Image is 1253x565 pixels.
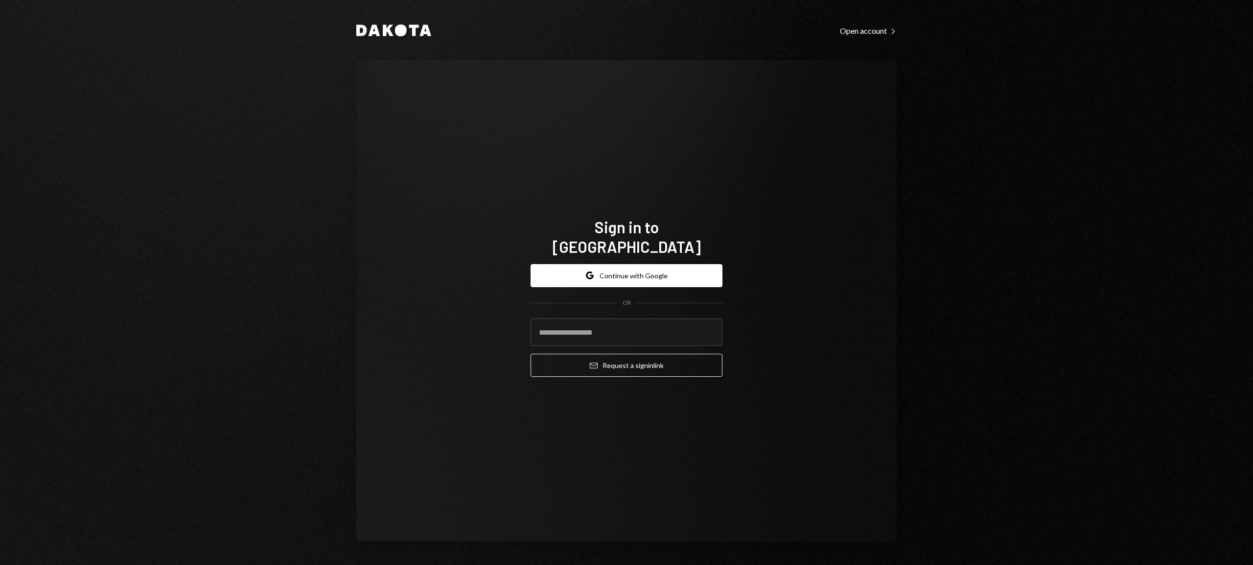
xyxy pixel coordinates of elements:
[840,26,897,36] div: Open account
[531,354,722,377] button: Request a signinlink
[840,25,897,36] a: Open account
[531,264,722,287] button: Continue with Google
[531,217,722,256] h1: Sign in to [GEOGRAPHIC_DATA]
[623,299,631,307] div: OR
